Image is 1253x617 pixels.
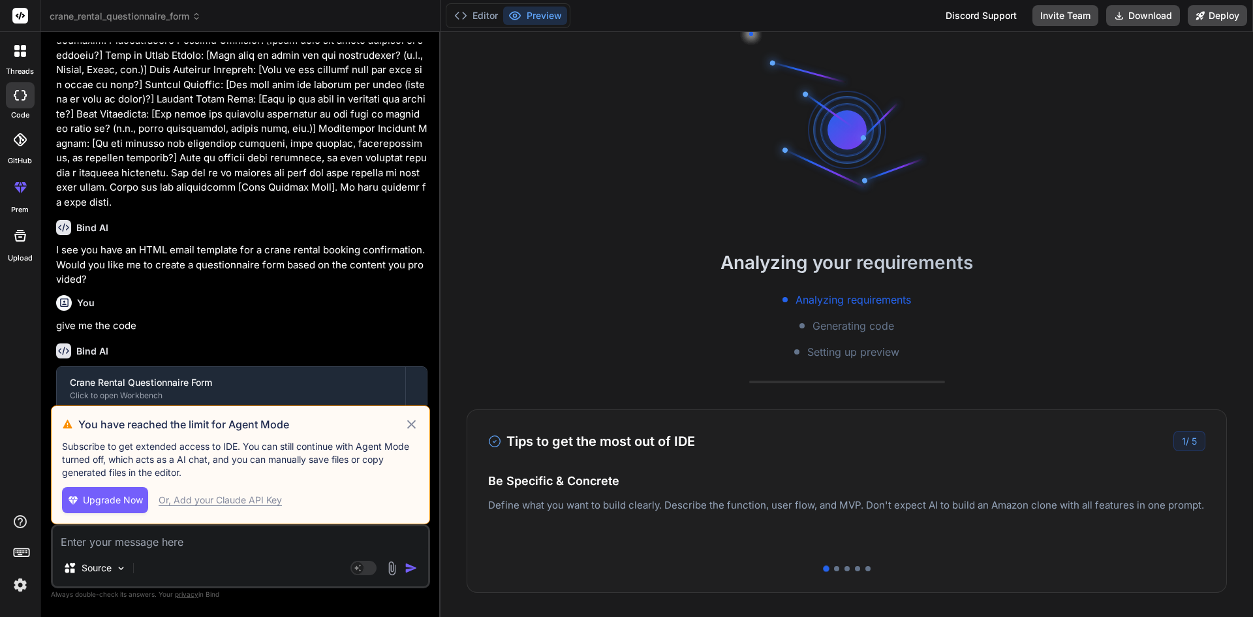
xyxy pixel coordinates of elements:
div: Crane Rental Questionnaire Form [70,376,392,389]
label: Upload [8,253,33,264]
div: Click to open Workbench [70,390,392,401]
h6: Bind AI [76,221,108,234]
button: Preview [503,7,567,25]
button: Crane Rental Questionnaire FormClick to open Workbench [57,367,405,410]
h2: Analyzing your requirements [441,249,1253,276]
img: settings [9,574,31,596]
span: privacy [175,590,198,598]
label: prem [11,204,29,215]
p: give me the code [56,319,427,334]
div: / [1173,431,1205,451]
div: Discord Support [938,5,1025,26]
label: threads [6,66,34,77]
h4: Be Specific & Concrete [488,472,1205,490]
button: Upgrade Now [62,487,148,513]
img: icon [405,562,418,575]
p: Source [82,562,112,575]
h6: You [77,296,95,309]
p: I see you have an HTML email template for a crane rental booking confirmation. Would you like me ... [56,243,427,287]
h3: Tips to get the most out of IDE [488,432,695,451]
div: Or, Add your Claude API Key [159,494,282,507]
button: Invite Team [1032,5,1098,26]
button: Download [1106,5,1180,26]
img: attachment [384,561,399,576]
span: Upgrade Now [83,494,143,507]
button: Editor [449,7,503,25]
span: Analyzing requirements [796,292,911,308]
p: Always double-check its answers. Your in Bind [51,588,430,601]
img: Pick Models [116,563,127,574]
label: code [11,110,29,121]
h6: Bind AI [76,345,108,358]
h3: You have reached the limit for Agent Mode [78,417,404,432]
span: crane_rental_questionnaire_form [50,10,201,23]
span: Generating code [812,318,894,334]
span: 5 [1192,435,1197,447]
span: Setting up preview [807,344,899,360]
p: Subscribe to get extended access to IDE. You can still continue with Agent Mode turned off, which... [62,440,419,479]
button: Deploy [1188,5,1247,26]
label: GitHub [8,155,32,166]
span: 1 [1182,435,1186,447]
